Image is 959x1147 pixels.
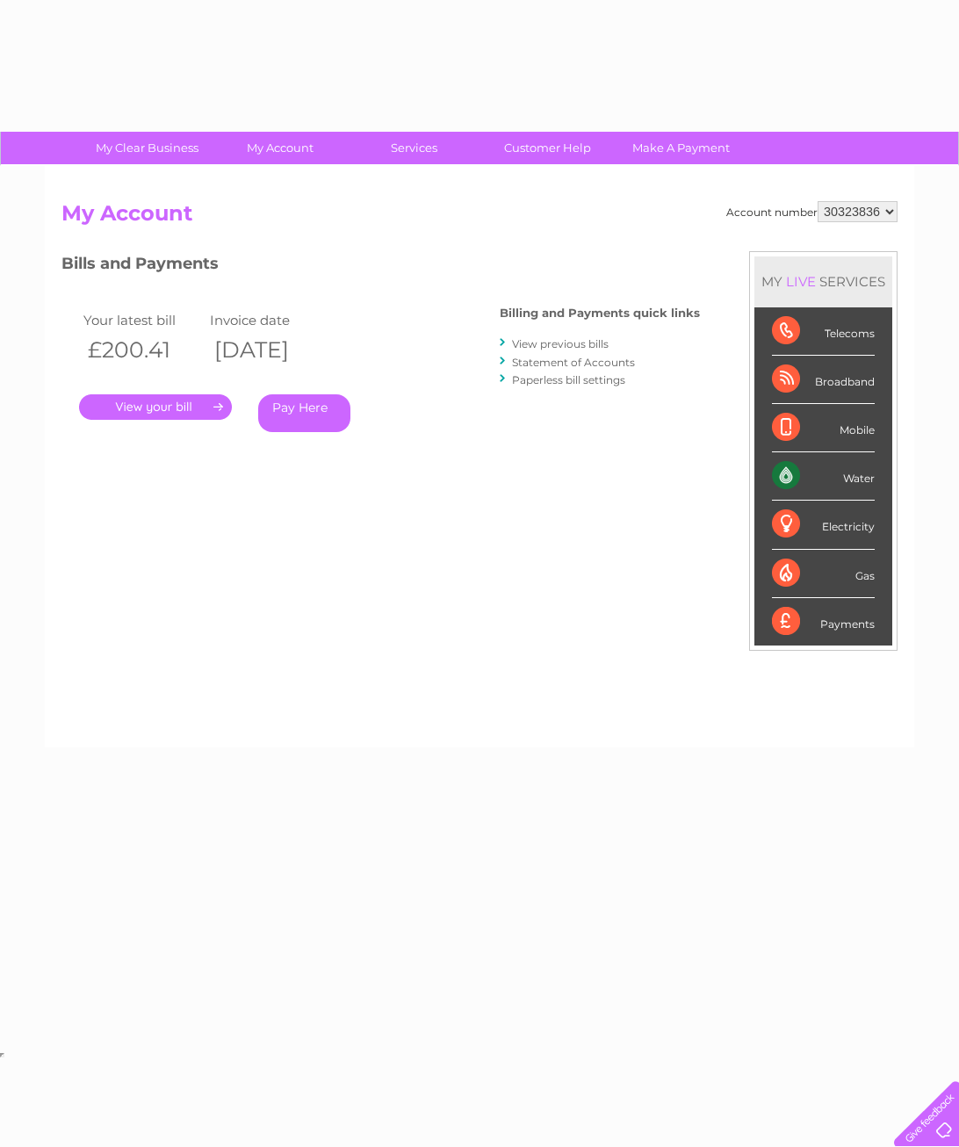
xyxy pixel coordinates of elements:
[475,132,620,164] a: Customer Help
[79,394,232,420] a: .
[754,256,892,307] div: MY SERVICES
[609,132,753,164] a: Make A Payment
[772,404,875,452] div: Mobile
[772,501,875,549] div: Electricity
[772,550,875,598] div: Gas
[772,452,875,501] div: Water
[500,307,700,320] h4: Billing and Payments quick links
[772,356,875,404] div: Broadband
[208,132,353,164] a: My Account
[772,598,875,646] div: Payments
[512,373,625,386] a: Paperless bill settings
[342,132,487,164] a: Services
[61,201,898,234] h2: My Account
[726,201,898,222] div: Account number
[772,307,875,356] div: Telecoms
[512,337,609,350] a: View previous bills
[61,251,700,282] h3: Bills and Payments
[258,394,350,432] a: Pay Here
[79,308,205,332] td: Your latest bill
[512,356,635,369] a: Statement of Accounts
[205,332,332,368] th: [DATE]
[79,332,205,368] th: £200.41
[75,132,220,164] a: My Clear Business
[205,308,332,332] td: Invoice date
[782,273,819,290] div: LIVE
